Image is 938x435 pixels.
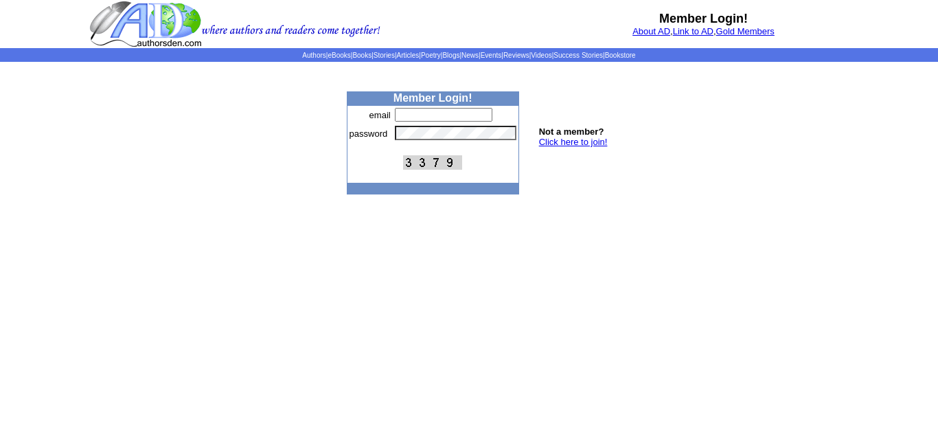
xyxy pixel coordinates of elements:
[374,52,395,59] a: Stories
[632,26,670,36] a: About AD
[302,52,635,59] span: | | | | | | | | | | | |
[539,137,608,147] a: Click here to join!
[553,52,603,59] a: Success Stories
[403,155,462,170] img: This Is CAPTCHA Image
[352,52,371,59] a: Books
[393,92,472,104] b: Member Login!
[328,52,350,59] a: eBooks
[481,52,502,59] a: Events
[605,52,636,59] a: Bookstore
[531,52,551,59] a: Videos
[659,12,748,25] b: Member Login!
[369,110,391,120] font: email
[632,26,775,36] font: , ,
[461,52,479,59] a: News
[397,52,420,59] a: Articles
[539,126,604,137] b: Not a member?
[716,26,775,36] a: Gold Members
[673,26,713,36] a: Link to AD
[442,52,459,59] a: Blogs
[421,52,441,59] a: Poetry
[302,52,325,59] a: Authors
[503,52,529,59] a: Reviews
[350,129,388,139] font: password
